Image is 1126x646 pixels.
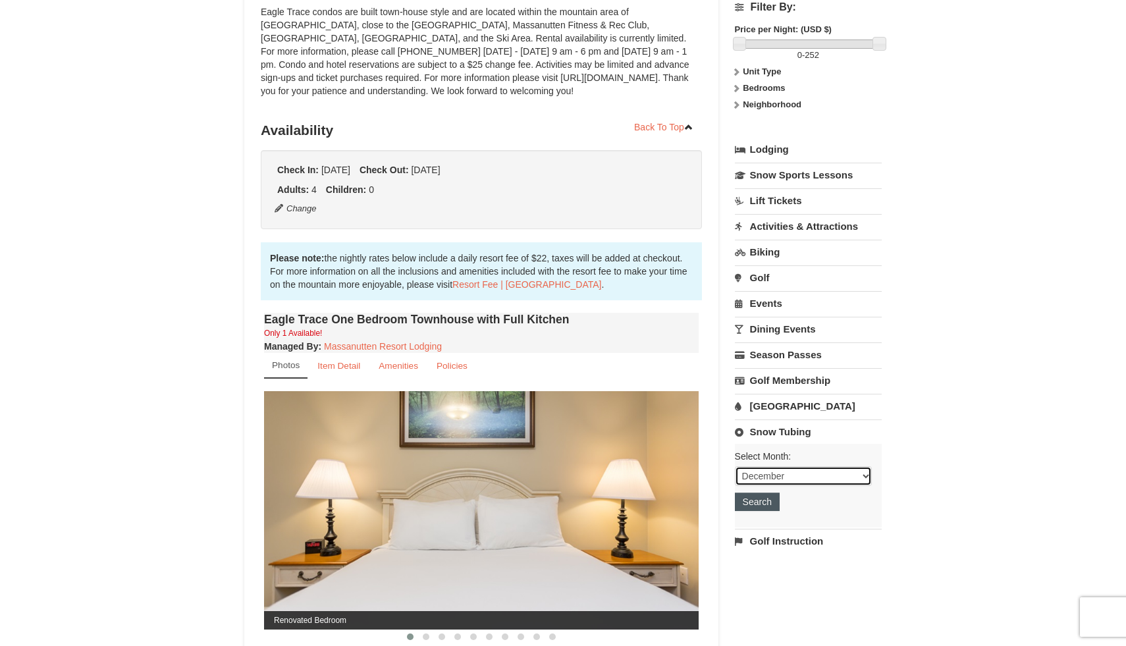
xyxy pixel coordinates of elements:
a: Back To Top [626,117,702,137]
a: Item Detail [309,353,369,379]
small: Policies [437,361,468,371]
div: the nightly rates below include a daily resort fee of $22, taxes will be added at checkout. For m... [261,242,702,300]
span: [DATE] [321,165,350,175]
span: 0 [369,184,374,195]
strong: Neighborhood [743,99,801,109]
a: Snow Tubing [735,419,882,444]
a: Resort Fee | [GEOGRAPHIC_DATA] [452,279,601,290]
h4: Filter By: [735,1,882,13]
a: Photos [264,353,308,379]
h3: Availability [261,117,702,144]
a: [GEOGRAPHIC_DATA] [735,394,882,418]
a: Amenities [370,353,427,379]
a: Golf Membership [735,368,882,392]
small: Item Detail [317,361,360,371]
a: Lift Tickets [735,188,882,213]
a: Lodging [735,138,882,161]
div: Eagle Trace condos are built town-house style and are located within the mountain area of [GEOGRA... [261,5,702,111]
a: Biking [735,240,882,264]
strong: Bedrooms [743,83,785,93]
h4: Eagle Trace One Bedroom Townhouse with Full Kitchen [264,313,699,326]
span: 0 [797,50,802,60]
small: Photos [272,360,300,370]
a: Snow Sports Lessons [735,163,882,187]
small: Amenities [379,361,418,371]
span: Managed By [264,341,318,352]
strong: : [264,341,321,352]
strong: Adults: [277,184,309,195]
span: 252 [805,50,819,60]
img: Renovated Bedroom [264,391,699,629]
a: Events [735,291,882,315]
strong: Children: [326,184,366,195]
strong: Check Out: [360,165,409,175]
strong: Price per Night: (USD $) [735,24,832,34]
span: 4 [311,184,317,195]
strong: Unit Type [743,67,781,76]
button: Change [274,202,317,216]
a: Massanutten Resort Lodging [324,341,442,352]
a: Season Passes [735,342,882,367]
a: Dining Events [735,317,882,341]
a: Golf [735,265,882,290]
span: Renovated Bedroom [264,611,699,630]
span: [DATE] [411,165,440,175]
a: Policies [428,353,476,379]
small: Only 1 Available! [264,329,322,338]
a: Activities & Attractions [735,214,882,238]
label: Select Month: [735,450,872,463]
label: - [735,49,882,62]
a: Golf Instruction [735,529,882,553]
strong: Please note: [270,253,324,263]
strong: Check In: [277,165,319,175]
button: Search [735,493,780,511]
